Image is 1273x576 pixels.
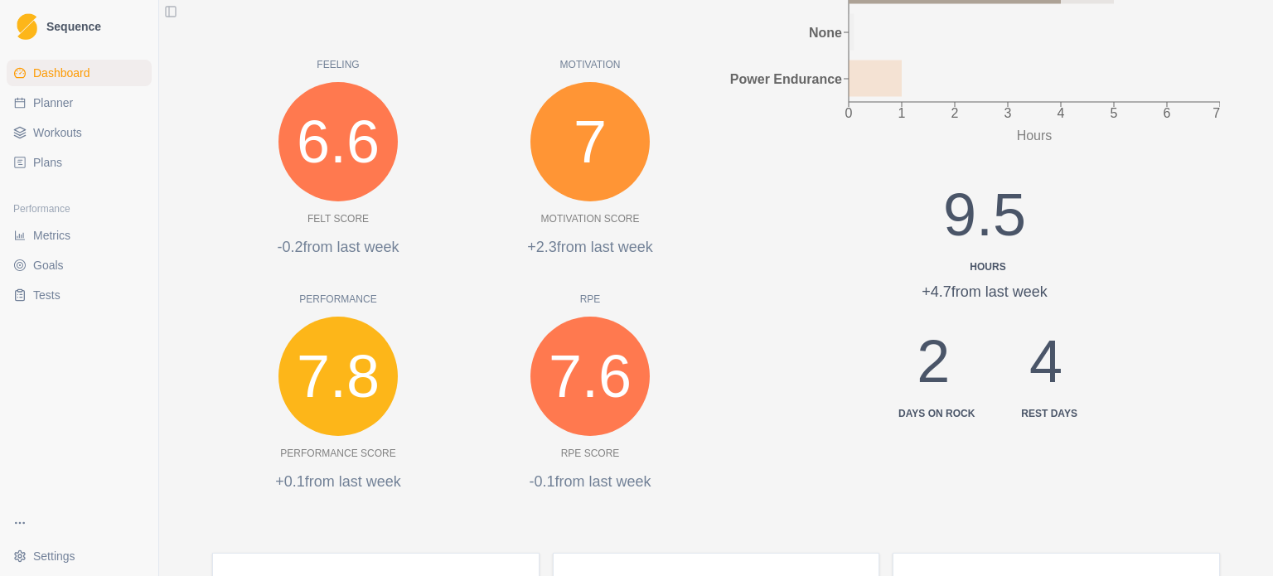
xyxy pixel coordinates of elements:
[46,21,101,32] span: Sequence
[7,60,152,86] a: Dashboard
[7,149,152,176] a: Plans
[33,124,82,141] span: Workouts
[549,332,632,421] span: 7.6
[1164,106,1171,120] tspan: 6
[1111,106,1118,120] tspan: 5
[1017,128,1053,143] tspan: Hours
[872,170,1097,274] div: 9.5
[307,211,369,226] p: Felt Score
[464,471,716,493] p: -0.1 from last week
[1058,106,1065,120] tspan: 4
[7,119,152,146] a: Workouts
[33,65,90,81] span: Dashboard
[730,72,842,86] tspan: Power Endurance
[574,97,607,186] span: 7
[33,154,62,171] span: Plans
[33,227,70,244] span: Metrics
[7,7,152,46] a: LogoSequence
[33,287,61,303] span: Tests
[280,446,395,461] p: Performance Score
[879,259,1097,274] div: Hours
[898,406,975,421] div: Days on Rock
[1212,106,1220,120] tspan: 7
[7,282,152,308] a: Tests
[464,292,716,307] p: RPE
[1004,106,1012,120] tspan: 3
[212,57,464,72] p: Feeling
[464,57,716,72] p: Motivation
[898,106,906,120] tspan: 1
[464,236,716,259] p: +2.3 from last week
[7,196,152,222] div: Performance
[7,90,152,116] a: Planner
[7,543,152,569] button: Settings
[1021,406,1077,421] div: Rest days
[212,471,464,493] p: +0.1 from last week
[845,106,853,120] tspan: 0
[951,106,959,120] tspan: 2
[7,252,152,278] a: Goals
[212,292,464,307] p: Performance
[17,13,37,41] img: Logo
[33,257,64,273] span: Goals
[561,446,620,461] p: RPE Score
[297,97,380,186] span: 6.6
[1014,317,1077,421] div: 4
[297,332,380,421] span: 7.8
[212,236,464,259] p: -0.2 from last week
[33,94,73,111] span: Planner
[872,281,1097,303] div: +4.7 from last week
[7,222,152,249] a: Metrics
[541,211,640,226] p: Motivation Score
[892,317,975,421] div: 2
[809,26,842,40] tspan: None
